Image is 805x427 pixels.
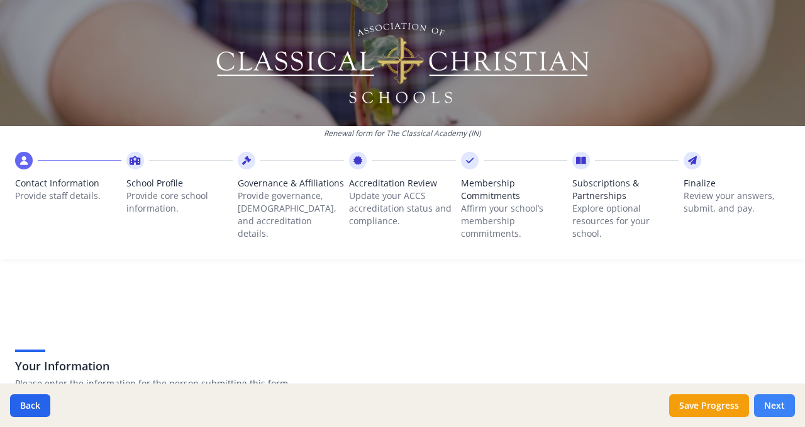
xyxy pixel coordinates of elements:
[126,177,233,190] span: School Profile
[461,202,567,240] p: Affirm your school’s membership commitments.
[461,177,567,202] span: Membership Commitments
[349,190,455,227] p: Update your ACCS accreditation status and compliance.
[238,190,344,240] p: Provide governance, [DEMOGRAPHIC_DATA], and accreditation details.
[15,357,790,375] h3: Your Information
[684,177,790,190] span: Finalize
[15,377,790,390] p: Please enter the information for the person submitting this form.
[10,394,50,417] button: Back
[15,177,121,190] span: Contact Information
[238,177,344,190] span: Governance & Affiliations
[572,202,679,240] p: Explore optional resources for your school.
[126,190,233,215] p: Provide core school information.
[669,394,749,417] button: Save Progress
[754,394,795,417] button: Next
[214,19,591,107] img: Logo
[349,177,455,190] span: Accreditation Review
[15,190,121,202] p: Provide staff details.
[572,177,679,202] span: Subscriptions & Partnerships
[684,190,790,215] p: Review your answers, submit, and pay.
